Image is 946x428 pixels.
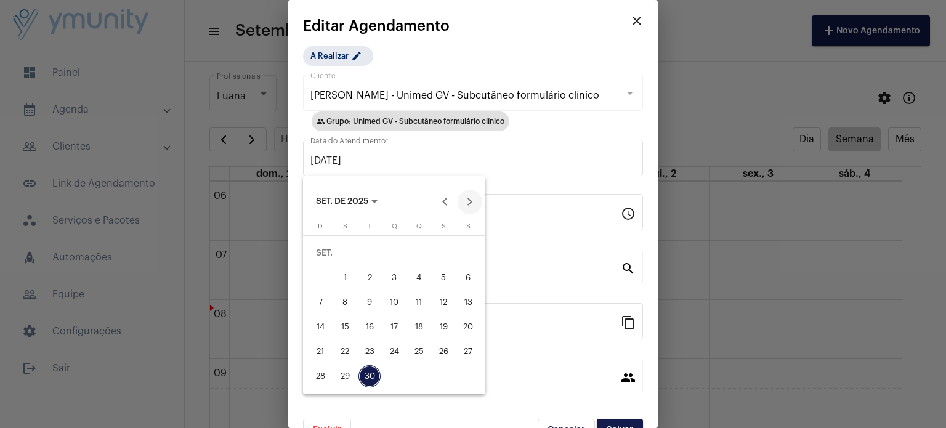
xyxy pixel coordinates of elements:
div: 17 [383,316,405,338]
button: 23 de setembro de 2025 [357,339,382,364]
button: 19 de setembro de 2025 [431,315,456,339]
button: 18 de setembro de 2025 [406,315,431,339]
button: 9 de setembro de 2025 [357,290,382,315]
span: SET. DE 2025 [316,198,368,206]
div: 1 [334,267,356,289]
button: 7 de setembro de 2025 [308,290,333,315]
div: 29 [334,365,356,387]
button: 10 de setembro de 2025 [382,290,406,315]
button: 1 de setembro de 2025 [333,265,357,290]
button: 12 de setembro de 2025 [431,290,456,315]
button: 26 de setembro de 2025 [431,339,456,364]
div: 5 [432,267,455,289]
button: 16 de setembro de 2025 [357,315,382,339]
button: 14 de setembro de 2025 [308,315,333,339]
div: 26 [432,341,455,363]
button: 20 de setembro de 2025 [456,315,480,339]
div: 18 [408,316,430,338]
div: 16 [358,316,381,338]
button: 15 de setembro de 2025 [333,315,357,339]
div: 24 [383,341,405,363]
div: 6 [457,267,479,289]
div: 28 [309,365,331,387]
button: 3 de setembro de 2025 [382,265,406,290]
button: 22 de setembro de 2025 [333,339,357,364]
button: 30 de setembro de 2025 [357,364,382,389]
div: 19 [432,316,455,338]
button: 5 de setembro de 2025 [431,265,456,290]
button: 11 de setembro de 2025 [406,290,431,315]
div: 4 [408,267,430,289]
span: Q [392,223,397,230]
button: 21 de setembro de 2025 [308,339,333,364]
div: 12 [432,291,455,313]
div: 13 [457,291,479,313]
div: 20 [457,316,479,338]
div: 25 [408,341,430,363]
div: 27 [457,341,479,363]
div: 2 [358,267,381,289]
button: 2 de setembro de 2025 [357,265,382,290]
div: 10 [383,291,405,313]
div: 7 [309,291,331,313]
div: 8 [334,291,356,313]
span: Q [416,223,422,230]
div: 30 [358,365,381,387]
button: 24 de setembro de 2025 [382,339,406,364]
div: 23 [358,341,381,363]
button: 25 de setembro de 2025 [406,339,431,364]
div: 3 [383,267,405,289]
div: 15 [334,316,356,338]
div: 14 [309,316,331,338]
button: 28 de setembro de 2025 [308,364,333,389]
div: 22 [334,341,356,363]
span: T [368,223,371,230]
div: 9 [358,291,381,313]
button: Next month [458,190,482,214]
button: 13 de setembro de 2025 [456,290,480,315]
button: 17 de setembro de 2025 [382,315,406,339]
button: 27 de setembro de 2025 [456,339,480,364]
div: 11 [408,291,430,313]
button: 4 de setembro de 2025 [406,265,431,290]
span: S [466,223,471,230]
span: S [343,223,347,230]
button: Choose month and year [306,190,387,214]
td: SET. [308,241,480,265]
span: D [318,223,323,230]
span: S [442,223,446,230]
button: 29 de setembro de 2025 [333,364,357,389]
button: Previous month [433,190,458,214]
div: 21 [309,341,331,363]
button: 6 de setembro de 2025 [456,265,480,290]
button: 8 de setembro de 2025 [333,290,357,315]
